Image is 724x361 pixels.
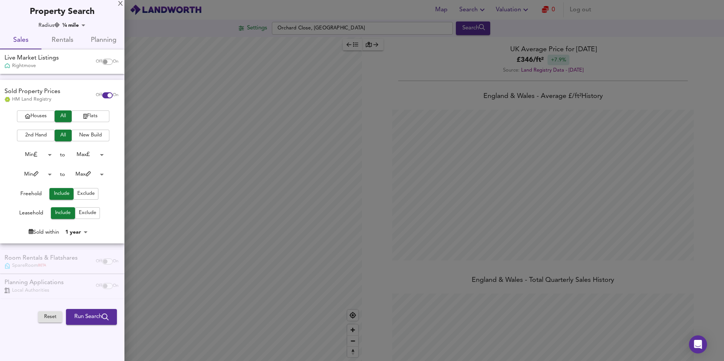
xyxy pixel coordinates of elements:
[5,63,59,69] div: Rightmove
[20,190,42,200] div: Freehold
[65,149,106,161] div: Max
[42,313,58,321] span: Reset
[58,112,68,121] span: All
[79,209,96,217] span: Exclude
[21,112,51,121] span: Houses
[13,168,54,180] div: Min
[13,149,54,161] div: Min
[74,188,98,200] button: Exclude
[5,35,37,46] span: Sales
[17,130,55,141] button: 2nd Hand
[51,207,75,219] button: Include
[113,92,118,98] span: On
[74,312,109,322] span: Run Search
[17,110,55,122] button: Houses
[72,130,109,141] button: New Build
[29,228,59,236] div: Sold within
[53,190,70,198] span: Include
[55,209,71,217] span: Include
[72,110,109,122] button: Flats
[66,309,117,325] button: Run Search
[49,188,74,200] button: Include
[55,110,72,122] button: All
[63,228,90,236] div: 1 year
[55,130,72,141] button: All
[5,96,60,103] div: HM Land Registry
[5,97,10,102] img: Land Registry
[5,54,59,63] div: Live Market Listings
[75,112,106,121] span: Flats
[65,168,106,180] div: Max
[96,92,102,98] span: Off
[58,131,68,140] span: All
[60,171,65,178] div: to
[5,87,60,96] div: Sold Property Prices
[38,21,60,29] div: Radius
[38,311,62,323] button: Reset
[75,131,106,140] span: New Build
[46,35,78,46] span: Rentals
[113,59,118,65] span: On
[60,151,65,159] div: to
[60,21,88,29] div: ¼ mile
[21,131,51,140] span: 2nd Hand
[77,190,95,198] span: Exclude
[19,209,43,219] div: Leasehold
[75,207,100,219] button: Exclude
[689,335,707,353] div: Open Intercom Messenger
[96,59,102,65] span: Off
[5,63,10,69] img: Rightmove
[118,2,123,7] div: X
[87,35,120,46] span: Planning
